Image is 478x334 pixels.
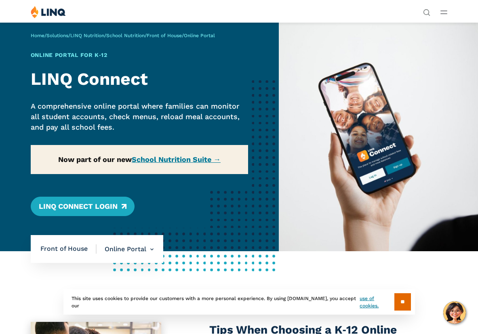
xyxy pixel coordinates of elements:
[423,8,430,15] button: Open Search Bar
[31,6,66,18] img: LINQ | K‑12 Software
[31,51,248,59] h1: Online Portal for K‑12
[184,33,215,38] span: Online Portal
[97,235,154,263] li: Online Portal
[423,6,430,15] nav: Utility Navigation
[147,33,182,38] a: Front of House
[31,197,135,216] a: LINQ Connect Login
[31,69,148,89] strong: LINQ Connect
[63,289,415,315] div: This site uses cookies to provide our customers with a more personal experience. By using [DOMAIN...
[360,295,394,309] a: use of cookies.
[31,101,248,132] p: A comprehensive online portal where families can monitor all student accounts, check menus, reloa...
[31,33,215,38] span: / / / / /
[70,33,104,38] a: LINQ Nutrition
[440,8,447,17] button: Open Main Menu
[58,155,221,164] strong: Now part of our new
[31,33,44,38] a: Home
[106,33,145,38] a: School Nutrition
[46,33,68,38] a: Solutions
[40,244,97,253] span: Front of House
[443,301,466,324] button: Hello, have a question? Let’s chat.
